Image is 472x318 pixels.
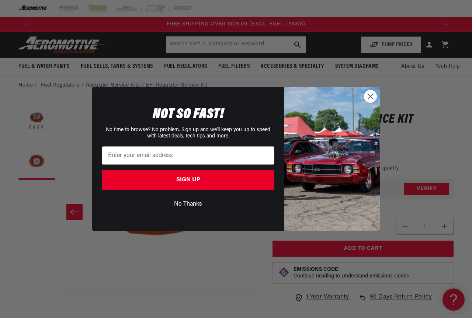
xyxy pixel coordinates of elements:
[284,87,380,231] img: 85cdd541-2605-488b-b08c-a5ee7b438a35.jpeg
[364,90,377,103] button: Close dialog
[153,107,224,122] span: NOT SO FAST!
[106,127,270,139] span: No time to browse? No problem. Sign up and we'll keep you up to speed with latest deals, tech tip...
[102,170,274,190] button: SIGN UP
[102,146,274,165] input: Enter your email address
[102,197,274,211] button: No Thanks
